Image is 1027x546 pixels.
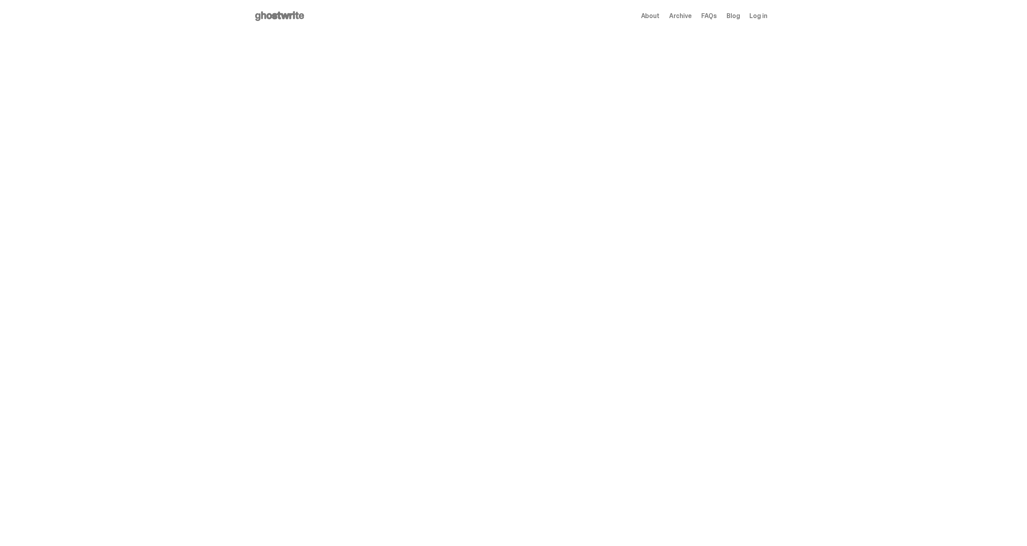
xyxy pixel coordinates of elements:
[749,13,767,19] a: Log in
[641,13,660,19] a: About
[701,13,717,19] a: FAQs
[727,13,740,19] a: Blog
[669,13,692,19] a: Archive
